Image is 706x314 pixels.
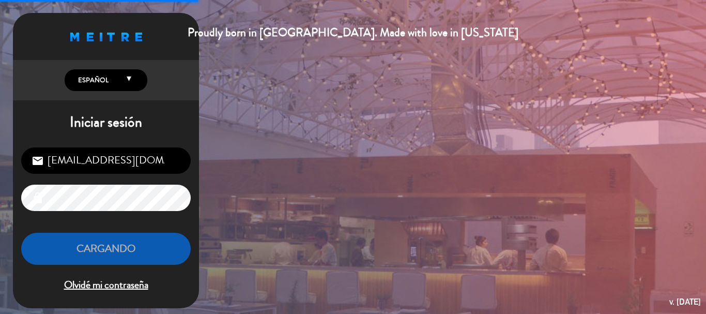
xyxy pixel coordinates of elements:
div: v. [DATE] [669,295,701,309]
h1: Iniciar sesión [13,114,199,131]
span: Español [75,75,109,85]
span: Olvidé mi contraseña [21,277,191,294]
button: Cargando [21,233,191,265]
i: lock [32,192,44,204]
i: email [32,155,44,167]
input: Correo Electrónico [21,147,191,174]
